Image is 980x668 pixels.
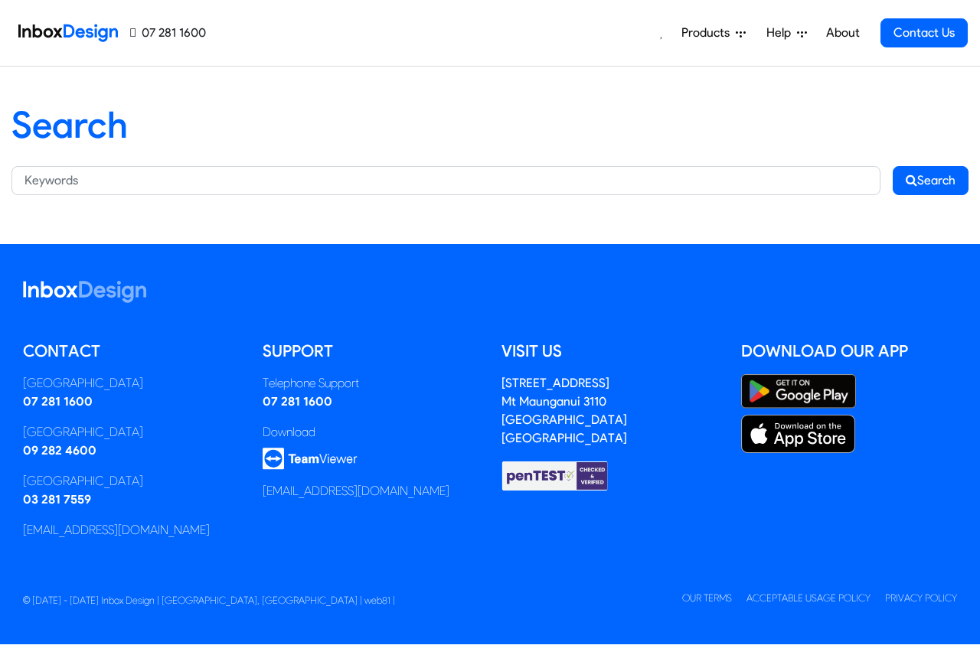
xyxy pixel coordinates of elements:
a: 07 281 1600 [23,394,93,409]
a: Checked & Verified by penTEST [501,468,609,482]
div: Download [263,423,479,442]
a: Privacy Policy [885,592,957,604]
img: logo_inboxdesign_white.svg [23,281,146,303]
a: 03 281 7559 [23,492,91,507]
a: 09 282 4600 [23,443,96,458]
div: [GEOGRAPHIC_DATA] [23,472,240,490]
img: Apple App Store [741,415,856,453]
span: Products [681,24,736,42]
h5: Support [263,340,479,363]
span: Help [766,24,797,42]
a: 07 281 1600 [263,394,332,409]
h5: Download our App [741,340,958,363]
img: Google Play Store [741,374,856,409]
a: 07 281 1600 [130,24,206,42]
a: Help [760,18,813,48]
div: Telephone Support [263,374,479,393]
h5: Visit us [501,340,718,363]
a: Products [675,18,752,48]
a: Acceptable Usage Policy [746,592,871,604]
address: [STREET_ADDRESS] Mt Maunganui 3110 [GEOGRAPHIC_DATA] [GEOGRAPHIC_DATA] [501,376,627,445]
div: [GEOGRAPHIC_DATA] [23,423,240,442]
img: logo_teamviewer.svg [263,448,358,470]
a: Contact Us [880,18,968,47]
h1: Search [11,103,969,148]
img: Checked & Verified by penTEST [501,460,609,492]
h5: Contact [23,340,240,363]
a: Our Terms [682,592,732,604]
a: [STREET_ADDRESS]Mt Maunganui 3110[GEOGRAPHIC_DATA][GEOGRAPHIC_DATA] [501,376,627,445]
a: [EMAIL_ADDRESS][DOMAIN_NAME] [23,523,210,537]
button: Search [893,166,969,195]
span: © [DATE] - [DATE] Inbox Design | [GEOGRAPHIC_DATA], [GEOGRAPHIC_DATA] | web81 | [23,595,395,606]
a: About [822,18,864,48]
div: [GEOGRAPHIC_DATA] [23,374,240,393]
a: [EMAIL_ADDRESS][DOMAIN_NAME] [263,484,449,498]
input: Keywords [11,166,880,195]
